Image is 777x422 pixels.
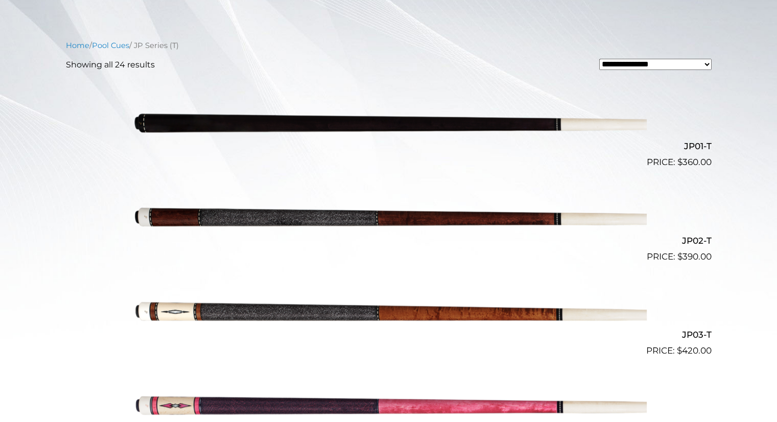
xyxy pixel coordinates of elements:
span: $ [677,157,682,167]
a: JP02-T $390.00 [66,173,712,263]
p: Showing all 24 results [66,59,155,71]
h2: JP03-T [66,325,712,344]
a: JP03-T $420.00 [66,268,712,358]
select: Shop order [599,59,712,70]
img: JP03-T [131,268,647,354]
bdi: 420.00 [677,345,712,356]
nav: Breadcrumb [66,40,712,51]
span: $ [677,251,682,262]
h2: JP02-T [66,231,712,250]
a: JP01-T $360.00 [66,79,712,169]
bdi: 390.00 [677,251,712,262]
h2: JP01-T [66,137,712,156]
a: Home [66,41,89,50]
img: JP02-T [131,173,647,259]
span: $ [677,345,682,356]
a: Pool Cues [92,41,129,50]
bdi: 360.00 [677,157,712,167]
img: JP01-T [131,79,647,165]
